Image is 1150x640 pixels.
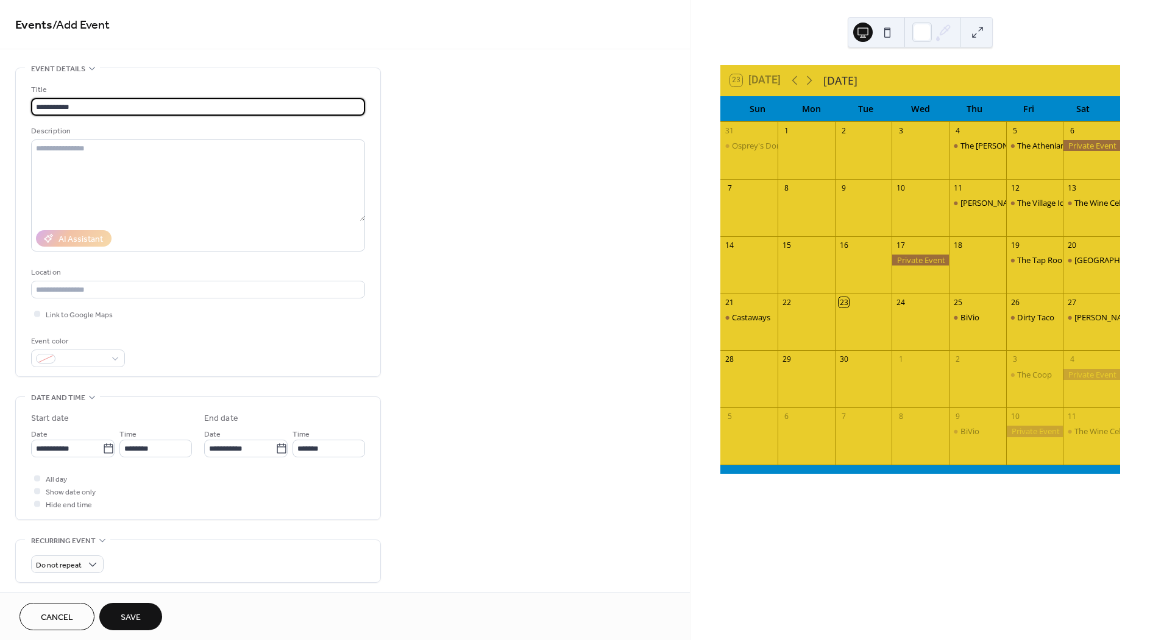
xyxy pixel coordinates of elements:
[839,297,849,308] div: 23
[781,125,792,136] div: 1
[839,96,893,121] div: Tue
[1010,297,1020,308] div: 26
[896,297,906,308] div: 24
[896,125,906,136] div: 3
[1006,369,1063,380] div: The Coop
[204,412,238,425] div: End date
[1017,140,1065,151] div: The Athenian
[1063,140,1120,151] div: Private Event
[949,140,1006,151] div: The George
[1017,312,1054,323] div: Dirty Taco
[953,240,963,250] div: 18
[1056,96,1110,121] div: Sat
[953,183,963,193] div: 11
[1063,426,1120,437] div: The Wine Cellar
[1063,312,1120,323] div: Teddy's Bully Bar
[839,183,849,193] div: 9
[1074,197,1130,208] div: The Wine Cellar
[1010,183,1020,193] div: 12
[1006,255,1063,265] div: The Tap Room
[1017,197,1074,208] div: The Village Idiot
[725,297,735,308] div: 21
[948,96,1002,121] div: Thu
[725,125,735,136] div: 31
[1067,125,1077,136] div: 6
[1067,183,1077,193] div: 13
[781,354,792,365] div: 29
[31,83,363,96] div: Title
[839,354,849,365] div: 30
[839,240,849,250] div: 16
[293,428,310,441] span: Time
[949,426,1006,437] div: BiVio
[720,312,778,323] div: Castaways
[823,72,857,88] div: [DATE]
[1006,140,1063,151] div: The Athenian
[892,255,949,265] div: Private Event
[1006,426,1063,437] div: Private Event
[720,140,778,151] div: Osprey's Dominion
[20,603,94,630] button: Cancel
[46,499,92,512] span: Hide end time
[896,354,906,365] div: 1
[31,125,363,138] div: Description
[1017,369,1052,380] div: The Coop
[46,309,113,322] span: Link to Google Maps
[31,412,69,425] div: Start date
[1010,412,1020,422] div: 10
[781,183,792,193] div: 8
[1063,369,1120,380] div: Private Event
[1063,197,1120,208] div: The Wine Cellar
[953,354,963,365] div: 2
[1067,412,1077,422] div: 11
[953,297,963,308] div: 25
[46,473,67,486] span: All day
[725,240,735,250] div: 14
[204,428,221,441] span: Date
[1067,240,1077,250] div: 20
[953,412,963,422] div: 9
[960,197,1022,208] div: [PERSON_NAME]
[896,240,906,250] div: 17
[46,486,96,499] span: Show date only
[1010,125,1020,136] div: 5
[732,140,802,151] div: Osprey's Dominion
[1002,96,1056,121] div: Fri
[839,125,849,136] div: 2
[119,428,137,441] span: Time
[949,312,1006,323] div: BiVio
[31,428,48,441] span: Date
[960,140,1037,151] div: The [PERSON_NAME]
[52,13,110,37] span: / Add Event
[839,412,849,422] div: 7
[725,183,735,193] div: 7
[36,558,82,572] span: Do not repeat
[31,392,85,404] span: Date and time
[31,266,363,279] div: Location
[1010,354,1020,365] div: 3
[725,354,735,365] div: 28
[949,197,1006,208] div: Danford's
[15,13,52,37] a: Events
[31,335,122,348] div: Event color
[31,535,96,547] span: Recurring event
[1067,354,1077,365] div: 4
[781,297,792,308] div: 22
[1017,255,1070,265] div: The Tap Room
[784,96,839,121] div: Mon
[1006,312,1063,323] div: Dirty Taco
[31,63,85,76] span: Event details
[1010,240,1020,250] div: 19
[893,96,948,121] div: Wed
[1067,297,1077,308] div: 27
[953,125,963,136] div: 4
[896,183,906,193] div: 10
[41,611,73,624] span: Cancel
[732,312,770,323] div: Castaways
[960,426,979,437] div: BiVio
[1006,197,1063,208] div: The Village Idiot
[730,96,784,121] div: Sun
[1063,255,1120,265] div: Baiting Hollow Farm Vineyard
[960,312,979,323] div: BiVio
